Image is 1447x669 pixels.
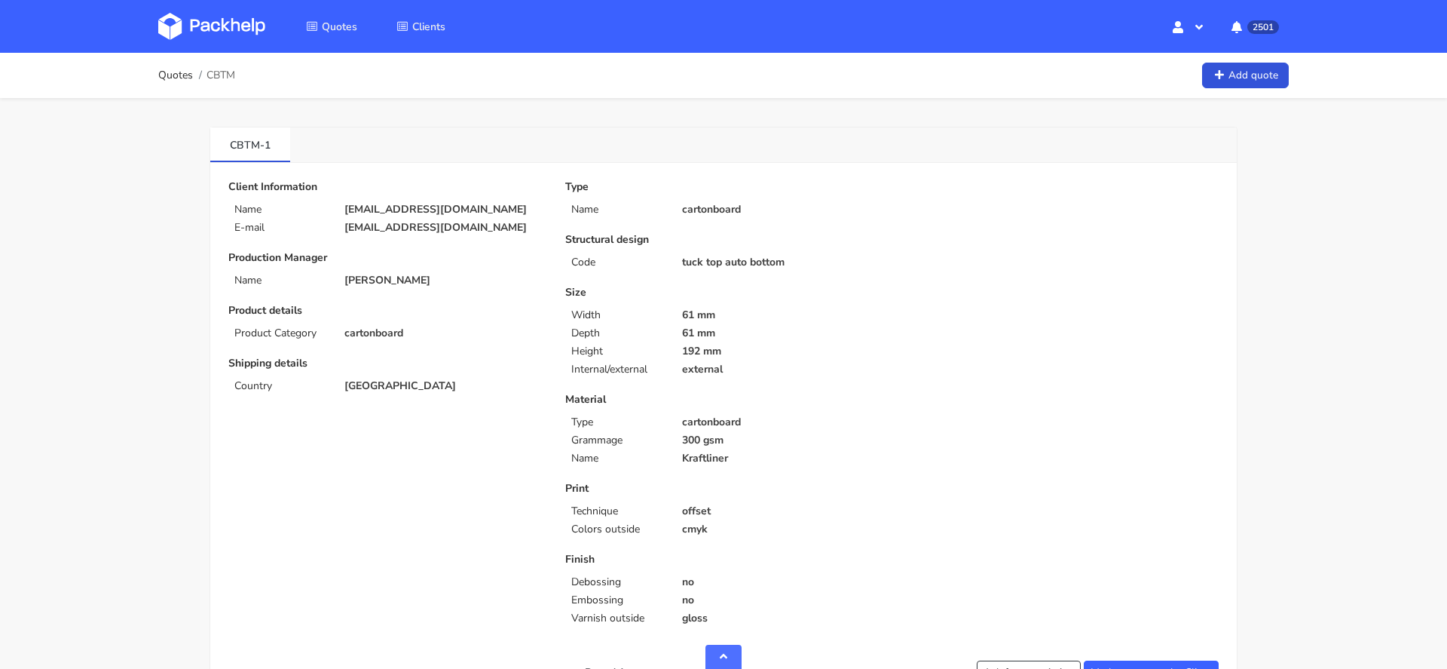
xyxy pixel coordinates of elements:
p: [PERSON_NAME] [344,275,544,287]
p: [EMAIL_ADDRESS][DOMAIN_NAME] [344,204,544,216]
p: offset [682,505,882,517]
span: CBTM [206,69,235,81]
p: 61 mm [682,309,882,321]
p: no [682,576,882,588]
p: Height [571,345,663,358]
p: 192 mm [682,345,882,358]
p: Production Manager [228,252,544,264]
p: Type [565,181,881,193]
p: Product details [228,305,544,317]
p: cartonboard [344,327,544,339]
p: Grammage [571,434,663,447]
p: Shipping details [228,358,544,370]
span: Quotes [322,20,357,34]
p: no [682,594,882,606]
p: Code [571,256,663,269]
p: Width [571,309,663,321]
a: Quotes [288,13,375,40]
p: Finish [565,554,881,566]
img: Dashboard [158,13,265,40]
p: Structural design [565,234,881,246]
p: Embossing [571,594,663,606]
p: Technique [571,505,663,517]
p: [GEOGRAPHIC_DATA] [344,380,544,392]
p: Name [571,453,663,465]
p: cartonboard [682,416,882,428]
nav: breadcrumb [158,60,235,91]
p: Size [565,287,881,299]
button: 2501 [1219,13,1289,40]
a: Add quote [1202,63,1289,89]
p: E-mail [234,222,326,234]
span: Clients [412,20,445,34]
p: Country [234,380,326,392]
a: CBTM-1 [210,127,290,161]
p: Internal/external [571,364,663,376]
a: Clients [378,13,463,40]
p: Product Category [234,327,326,339]
p: 300 gsm [682,434,882,447]
p: Kraftliner [682,453,882,465]
p: Varnish outside [571,612,663,625]
p: external [682,364,882,376]
span: 2501 [1247,20,1279,34]
p: Name [234,204,326,216]
p: Client Information [228,181,544,193]
p: 61 mm [682,327,882,339]
p: Depth [571,327,663,339]
p: Print [565,483,881,495]
p: [EMAIL_ADDRESS][DOMAIN_NAME] [344,222,544,234]
p: cmyk [682,523,882,536]
a: Quotes [158,69,193,81]
p: Type [571,416,663,428]
p: gloss [682,612,882,625]
p: Material [565,394,881,406]
p: tuck top auto bottom [682,256,882,269]
p: Name [571,204,663,216]
p: Name [234,275,326,287]
p: Colors outside [571,523,663,536]
p: Debossing [571,576,663,588]
p: cartonboard [682,204,882,216]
